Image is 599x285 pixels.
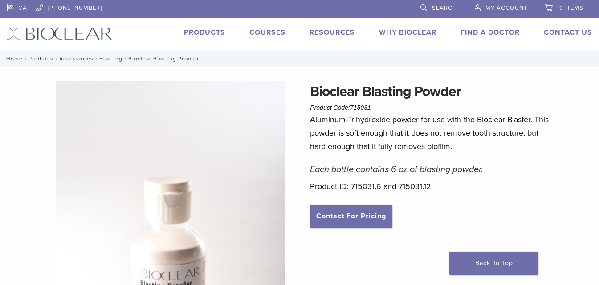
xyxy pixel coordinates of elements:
[485,4,527,12] span: My Account
[310,113,554,153] p: Aluminum-Trihydroxide powder for use with the Bioclear Blaster. This powder is soft enough that i...
[449,252,538,275] a: Back To Top
[432,4,457,12] span: Search
[460,28,520,37] a: Find A Doctor
[379,28,436,37] a: Why Bioclear
[350,104,371,111] span: 715031
[310,28,355,37] a: Resources
[310,81,554,102] h1: Bioclear Blasting Powder
[23,56,29,61] span: /
[94,56,99,61] span: /
[310,104,371,111] span: Product Code:
[99,56,122,62] a: Blasting
[122,56,128,61] span: /
[310,180,554,193] p: Product ID: 715031.6 and 715031.12
[4,56,23,62] a: Home
[249,28,285,37] a: Courses
[544,28,592,37] a: Contact Us
[59,56,94,62] a: Accessories
[184,28,225,37] a: Products
[7,27,112,40] img: Bioclear
[310,205,392,228] a: Contact For Pricing
[559,4,583,12] span: 0 items
[310,164,483,175] em: Each bottle contains 6 oz of blasting powder.
[53,56,59,61] span: /
[29,56,53,62] a: Products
